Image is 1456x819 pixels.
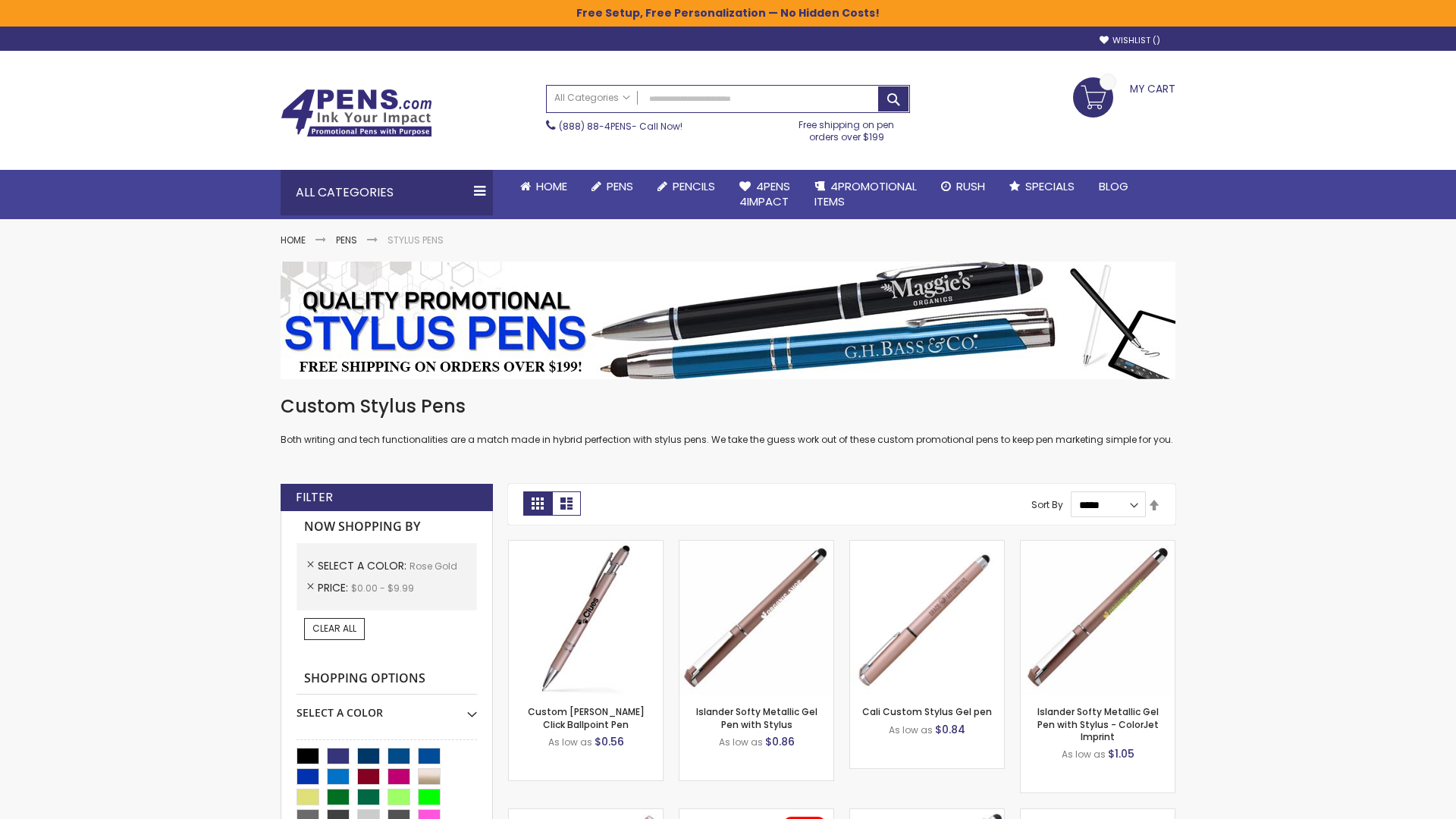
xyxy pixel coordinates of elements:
[719,736,763,748] span: As low as
[297,663,477,695] strong: Shopping Options
[673,178,715,194] span: Pencils
[1062,748,1106,761] span: As low as
[281,394,1175,447] div: Both writing and tech functionalities are a match made in hybrid perfection with stylus pens. We ...
[579,170,645,203] a: Pens
[281,89,432,137] img: 4Pens Custom Pens and Promotional Products
[281,262,1175,379] img: Stylus Pens
[1037,705,1159,742] a: Islander Softy Metallic Gel Pen with Stylus - ColorJet Imprint
[296,489,333,506] strong: Filter
[956,178,985,194] span: Rush
[547,86,638,111] a: All Categories
[559,120,682,133] span: - Call Now!
[509,540,663,553] a: Custom Alex II Click Ballpoint Pen-Rose Gold
[554,92,630,104] span: All Categories
[814,178,917,209] span: 4PROMOTIONAL ITEMS
[862,705,992,718] a: Cali Custom Stylus Gel pen
[1099,178,1128,194] span: Blog
[318,558,409,573] span: Select A Color
[1025,178,1075,194] span: Specials
[281,394,1175,419] h1: Custom Stylus Pens
[297,695,477,720] div: Select A Color
[739,178,790,209] span: 4Pens 4impact
[509,541,663,695] img: Custom Alex II Click Ballpoint Pen-Rose Gold
[281,234,306,246] a: Home
[281,170,493,215] div: All Categories
[1021,540,1175,553] a: Islander Softy Metallic Gel Pen with Stylus - ColorJet Imprint-Rose Gold
[696,705,817,730] a: Islander Softy Metallic Gel Pen with Stylus
[388,234,444,246] strong: Stylus Pens
[850,541,1004,695] img: Cali Custom Stylus Gel pen-Rose Gold
[1108,746,1134,761] span: $1.05
[595,734,624,749] span: $0.56
[1021,541,1175,695] img: Islander Softy Metallic Gel Pen with Stylus - ColorJet Imprint-Rose Gold
[889,723,933,736] span: As low as
[1100,35,1160,46] a: Wishlist
[304,618,365,639] a: Clear All
[727,170,802,219] a: 4Pens4impact
[536,178,567,194] span: Home
[765,734,795,749] span: $0.86
[409,560,457,573] span: Rose Gold
[297,511,477,543] strong: Now Shopping by
[312,622,356,635] span: Clear All
[607,178,633,194] span: Pens
[802,170,929,219] a: 4PROMOTIONALITEMS
[318,580,351,595] span: Price
[935,722,965,737] span: $0.84
[508,170,579,203] a: Home
[548,736,592,748] span: As low as
[929,170,997,203] a: Rush
[1031,498,1063,511] label: Sort By
[336,234,357,246] a: Pens
[528,705,645,730] a: Custom [PERSON_NAME] Click Ballpoint Pen
[997,170,1087,203] a: Specials
[679,540,833,553] a: Islander Softy Metallic Gel Pen with Stylus-Rose Gold
[645,170,727,203] a: Pencils
[679,541,833,695] img: Islander Softy Metallic Gel Pen with Stylus-Rose Gold
[1087,170,1141,203] a: Blog
[559,120,632,133] a: (888) 88-4PENS
[850,540,1004,553] a: Cali Custom Stylus Gel pen-Rose Gold
[351,582,414,595] span: $0.00 - $9.99
[783,113,911,143] div: Free shipping on pen orders over $199
[523,491,552,516] strong: Grid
